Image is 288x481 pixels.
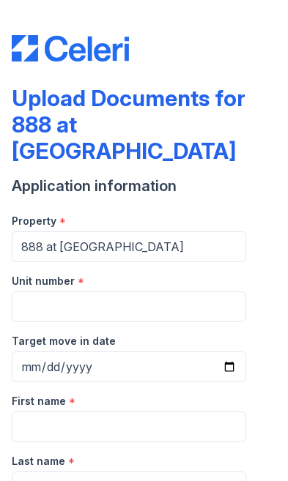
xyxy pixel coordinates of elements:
[12,394,66,409] label: First name
[12,334,116,348] label: Target move in date
[12,214,56,228] label: Property
[12,176,276,196] div: Application information
[12,35,129,61] img: CE_Logo_Blue-a8612792a0a2168367f1c8372b55b34899dd931a85d93a1a3d3e32e68fde9ad4.png
[12,454,65,469] label: Last name
[12,85,276,164] div: Upload Documents for 888 at [GEOGRAPHIC_DATA]
[12,274,75,288] label: Unit number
